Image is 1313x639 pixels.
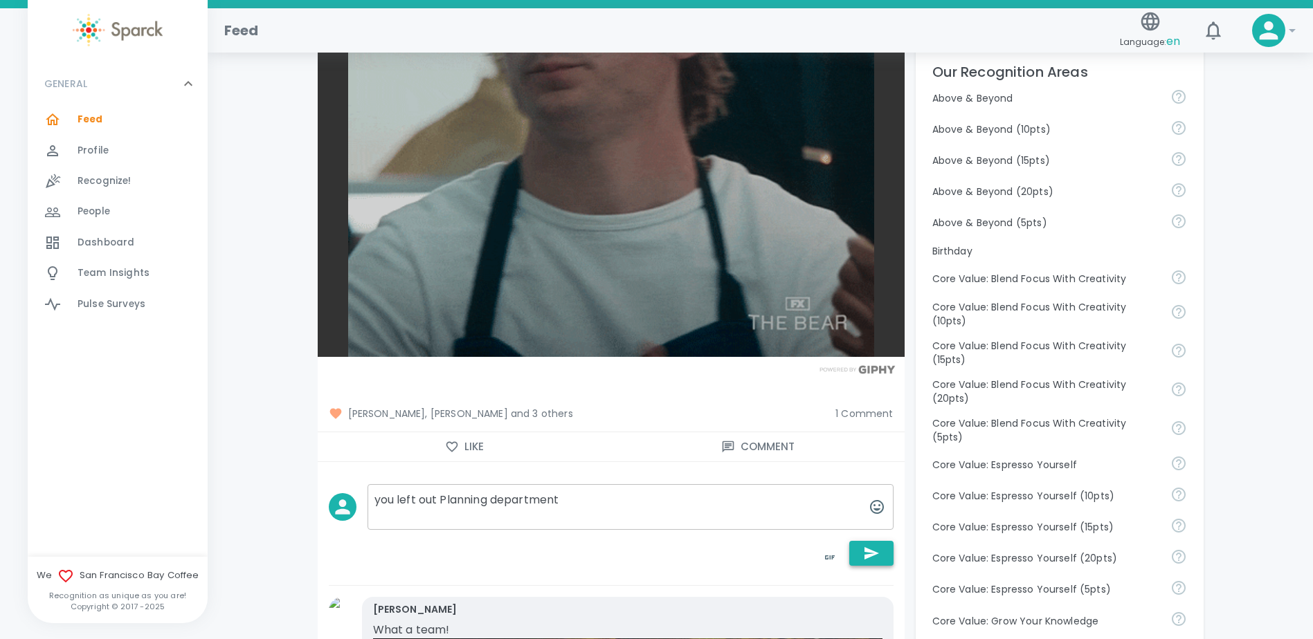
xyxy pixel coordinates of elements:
[932,489,1159,503] p: Core Value: Espresso Yourself (10pts)
[78,236,134,250] span: Dashboard
[78,266,150,280] span: Team Insights
[1170,304,1187,320] svg: Achieve goals today and innovate for tomorrow
[932,244,1187,258] p: Birthday
[932,216,1159,230] p: Above & Beyond (5pts)
[1170,342,1187,359] svg: Achieve goals today and innovate for tomorrow
[1170,89,1187,105] svg: For going above and beyond!
[932,272,1159,286] p: Core Value: Blend Focus With Creativity
[224,19,259,41] h1: Feed
[932,154,1159,167] p: Above & Beyond (15pts)
[932,614,1159,628] p: Core Value: Grow Your Knowledge
[1170,517,1187,534] svg: Share your voice and your ideas
[1170,486,1187,503] svg: Share your voice and your ideas
[28,136,208,166] a: Profile
[611,432,905,461] button: Comment
[1170,381,1187,398] svg: Achieve goals today and innovate for tomorrow
[78,144,109,158] span: Profile
[1170,455,1187,472] svg: Share your voice and your ideas
[932,458,1159,472] p: Core Value: Espresso Yourself
[932,551,1159,565] p: Core Value: Espresso Yourself (20pts)
[28,289,208,319] a: Pulse Surveys
[1166,33,1180,49] span: en
[28,196,208,227] a: People
[1170,269,1187,286] svg: Achieve goals today and innovate for tomorrow
[1170,213,1187,230] svg: For going above and beyond!
[1114,6,1186,55] button: Language:en
[932,378,1159,405] p: Core Value: Blend Focus With Creativity (20pts)
[1170,151,1187,167] svg: For going above and beyond!
[932,91,1159,105] p: Above & Beyond
[835,407,893,420] span: 1 Comment
[28,568,208,584] span: We San Francisco Bay Coffee
[78,205,110,219] span: People
[1170,120,1187,136] svg: For going above and beyond!
[932,416,1159,444] p: Core Value: Blend Focus With Creativity (5pts)
[78,174,132,188] span: Recognize!
[1170,611,1187,627] svg: Follow your curiosity and learn together
[816,365,899,374] img: Powered by GIPHY
[932,339,1159,367] p: Core Value: Blend Focus With Creativity (15pts)
[28,590,208,601] p: Recognition as unique as you are!
[1170,580,1187,596] svg: Share your voice and your ideas
[932,61,1187,83] p: Our Recognition Areas
[932,300,1159,328] p: Core Value: Blend Focus With Creativity (10pts)
[28,228,208,258] a: Dashboard
[28,258,208,288] a: Team Insights
[1170,420,1187,436] svg: Achieve goals today and innovate for tomorrow
[368,484,894,530] textarea: you left out Planning department
[73,14,163,46] img: Sparck logo
[28,63,208,104] div: GENERAL
[44,77,87,91] p: GENERAL
[813,541,846,574] button: toggle password visibility
[932,122,1159,136] p: Above & Beyond (10pts)
[373,622,788,638] p: What a team!
[28,601,208,612] p: Copyright © 2017 - 2025
[28,14,208,46] a: Sparck logo
[28,104,208,325] div: GENERAL
[932,520,1159,534] p: Core Value: Espresso Yourself (15pts)
[28,166,208,196] a: Recognize!
[373,602,458,616] p: [PERSON_NAME]
[932,185,1159,198] p: Above & Beyond (20pts)
[329,407,825,420] span: [PERSON_NAME], [PERSON_NAME] and 3 others
[78,297,145,311] span: Pulse Surveys
[1120,33,1180,51] span: Language:
[318,432,611,461] button: Like
[28,104,208,135] a: Feed
[78,113,103,127] span: Feed
[932,582,1159,596] p: Core Value: Espresso Yourself (5pts)
[1170,548,1187,565] svg: Share your voice and your ideas
[329,597,356,624] img: Picture of David Gutierrez
[1170,182,1187,198] svg: For going above and beyond!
